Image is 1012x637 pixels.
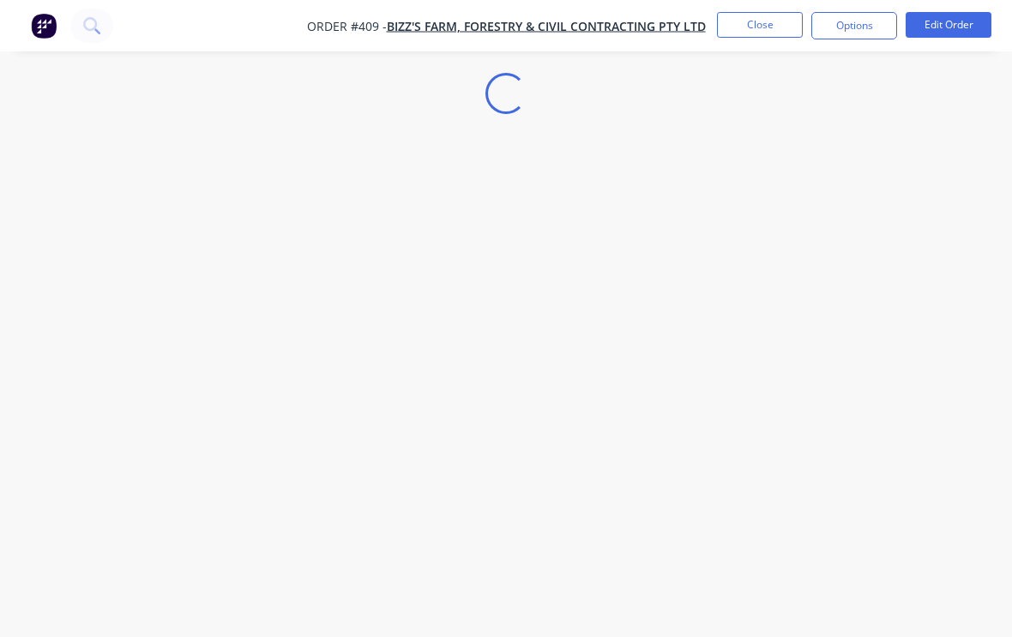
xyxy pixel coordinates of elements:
button: Edit Order [906,12,991,38]
a: Bizz's Farm, Forestry & Civil Contracting Pty Ltd [387,18,706,34]
button: Close [717,12,803,38]
span: Order #409 - [307,18,387,34]
img: Factory [31,13,57,39]
button: Options [811,12,897,39]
